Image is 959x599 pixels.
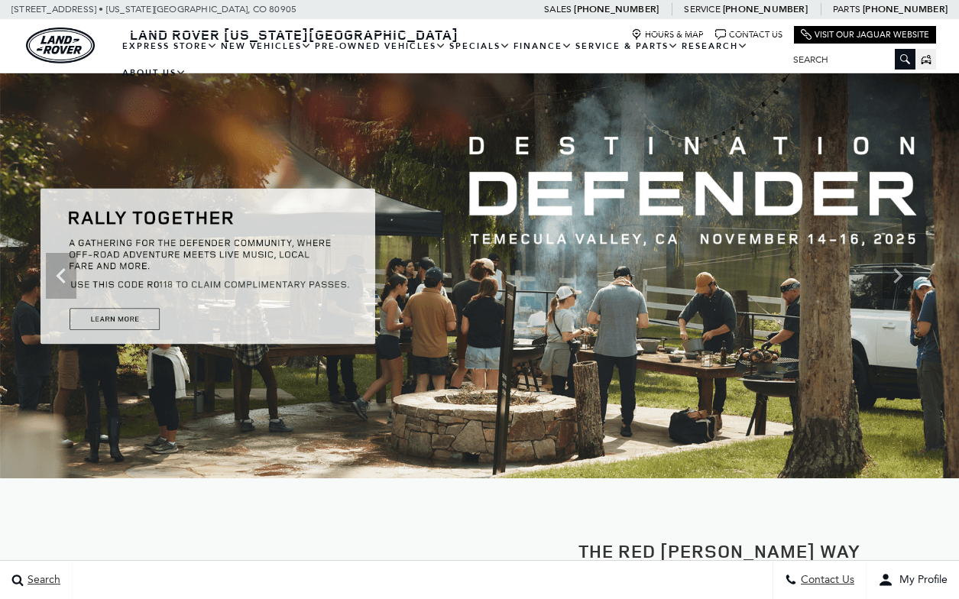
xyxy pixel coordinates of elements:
[26,28,95,63] img: Land Rover
[219,33,313,60] a: New Vehicles
[723,3,808,15] a: [PHONE_NUMBER]
[574,33,680,60] a: Service & Parts
[512,33,574,60] a: Finance
[684,4,720,15] span: Service
[313,33,448,60] a: Pre-Owned Vehicles
[863,3,948,15] a: [PHONE_NUMBER]
[121,33,219,60] a: EXPRESS STORE
[833,4,860,15] span: Parts
[782,50,915,69] input: Search
[130,25,458,44] span: Land Rover [US_STATE][GEOGRAPHIC_DATA]
[121,25,468,44] a: Land Rover [US_STATE][GEOGRAPHIC_DATA]
[24,574,60,587] span: Search
[867,561,959,599] button: user-profile-menu
[797,574,854,587] span: Contact Us
[11,4,296,15] a: [STREET_ADDRESS] • [US_STATE][GEOGRAPHIC_DATA], CO 80905
[121,33,782,86] nav: Main Navigation
[544,4,572,15] span: Sales
[574,3,659,15] a: [PHONE_NUMBER]
[631,29,704,40] a: Hours & Map
[680,33,750,60] a: Research
[715,29,782,40] a: Contact Us
[893,574,948,587] span: My Profile
[801,29,929,40] a: Visit Our Jaguar Website
[121,60,188,86] a: About Us
[448,33,512,60] a: Specials
[26,28,95,63] a: land-rover
[491,541,948,561] h2: The Red [PERSON_NAME] Way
